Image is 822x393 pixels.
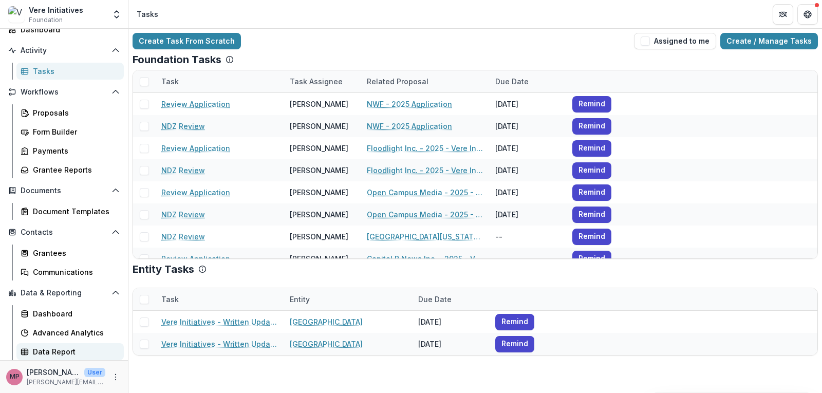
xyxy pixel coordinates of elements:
button: Open Data & Reporting [4,285,124,301]
button: Get Help [797,4,818,25]
p: [PERSON_NAME][EMAIL_ADDRESS][DOMAIN_NAME] [27,378,105,387]
div: [DATE] [489,181,566,203]
a: Form Builder [16,123,124,140]
a: Review Application [161,187,230,198]
div: Due Date [412,288,489,310]
img: Vere Initiatives [8,6,25,23]
div: Proposals [33,107,116,118]
div: Task [155,70,284,92]
div: Related Proposal [361,70,489,92]
div: [PERSON_NAME] [290,231,348,242]
nav: breadcrumb [133,7,162,22]
div: Task [155,288,284,310]
span: Documents [21,186,107,195]
div: Grantee Reports [33,164,116,175]
div: Advanced Analytics [33,327,116,338]
div: [PERSON_NAME] [290,143,348,154]
div: -- [489,226,566,248]
p: Foundation Tasks [133,53,221,66]
a: [GEOGRAPHIC_DATA] [290,316,363,327]
div: [PERSON_NAME] [290,165,348,176]
a: Review Application [161,99,230,109]
button: Open Workflows [4,84,124,100]
button: Open Documents [4,182,124,199]
div: Due Date [489,70,566,92]
a: Advanced Analytics [16,324,124,341]
div: Vere Initiatives [29,5,83,15]
div: Task [155,76,185,87]
span: Workflows [21,88,107,97]
div: Entity [284,288,412,310]
a: Vere Initiatives - Written Updates [161,339,277,349]
div: Grantees [33,248,116,258]
a: Grantees [16,245,124,261]
a: Open Campus Media - 2025 - Vere Initiatives - Documents & Narrative Upload [367,209,483,220]
a: Open Campus Media - 2025 - Vere Initiatives - Documents & Narrative Upload [367,187,483,198]
a: [GEOGRAPHIC_DATA] [290,339,363,349]
button: Remind [572,140,611,157]
a: Data Report [16,343,124,360]
button: Remind [572,162,611,179]
span: Foundation [29,15,63,25]
button: Remind [495,336,534,352]
a: Tasks [16,63,124,80]
button: Open Activity [4,42,124,59]
a: Floodlight Inc. - 2025 - Vere Initiatives - Documents & Narrative Upload [367,165,483,176]
button: Partners [773,4,793,25]
span: Activity [21,46,107,55]
a: Dashboard [4,21,124,38]
a: Communications [16,264,124,280]
span: Data & Reporting [21,289,107,297]
div: [DATE] [489,203,566,226]
div: [PERSON_NAME] [290,187,348,198]
a: NDZ Review [161,209,205,220]
p: User [84,368,105,377]
div: Communications [33,267,116,277]
a: Floodlight Inc. - 2025 - Vere Initiatives - Documents & Narrative Upload [367,143,483,154]
div: Payments [33,145,116,156]
div: [PERSON_NAME] [290,209,348,220]
a: Capital B News Inc. - 2025 - Vere Initiatives - Documents & Narrative Upload [367,253,483,264]
button: Remind [572,207,611,223]
a: NWF - 2025 Application [367,99,452,109]
button: Open entity switcher [109,4,124,25]
a: NDZ Review [161,165,205,176]
div: [DATE] [412,333,489,355]
a: NWF - 2025 Application [367,121,452,132]
button: Open Contacts [4,224,124,240]
button: Remind [572,96,611,113]
button: Remind [495,314,534,330]
button: Remind [572,184,611,201]
a: NDZ Review [161,231,205,242]
div: [PERSON_NAME] [290,121,348,132]
div: [DATE] [489,93,566,115]
a: Proposals [16,104,124,121]
a: NDZ Review [161,121,205,132]
div: [DATE] [412,311,489,333]
div: [DATE] [489,159,566,181]
div: Task Assignee [284,70,361,92]
button: Remind [572,229,611,245]
div: Task [155,294,185,305]
div: Document Templates [33,206,116,217]
a: Create Task From Scratch [133,33,241,49]
div: Form Builder [33,126,116,137]
div: Data Report [33,346,116,357]
div: Related Proposal [361,76,435,87]
button: Remind [572,118,611,135]
div: Due Date [412,294,458,305]
a: Create / Manage Tasks [720,33,818,49]
button: More [109,371,122,383]
div: Entity [284,294,316,305]
a: [GEOGRAPHIC_DATA][US_STATE] - 2025 - Vere Initiatives - Documents & Narrative Upload [367,231,483,242]
a: Vere Initiatives - Written Updates [161,316,277,327]
button: Remind [572,251,611,267]
a: Payments [16,142,124,159]
div: [DATE] [489,137,566,159]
